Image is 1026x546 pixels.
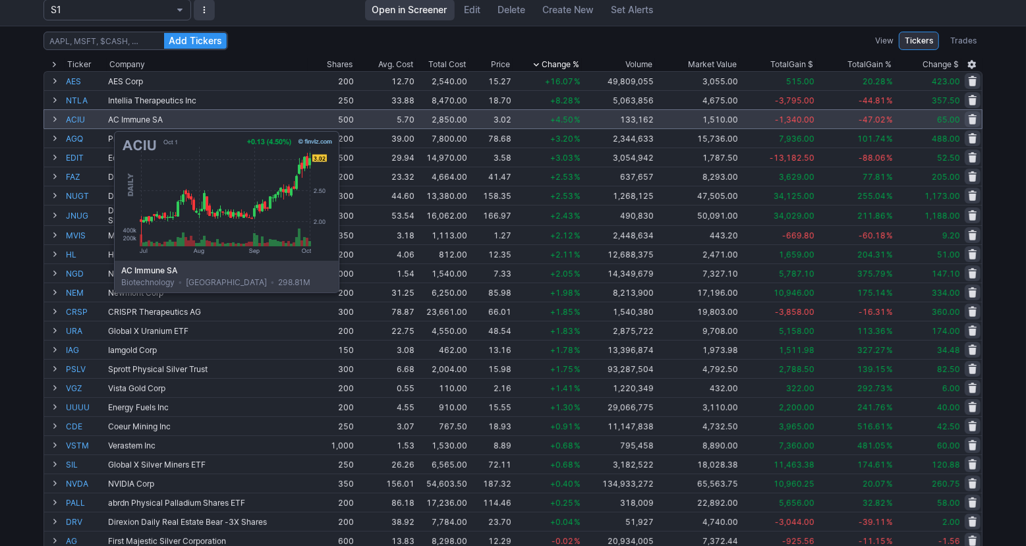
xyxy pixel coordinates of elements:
span: % [574,326,581,336]
td: 15.27 [469,71,513,90]
div: Expand All [43,58,65,71]
span: 65.00 [937,115,960,124]
div: Intellia Therapeutics Inc [108,96,306,105]
td: 9,708.00 [655,321,739,340]
a: FAZ [66,167,105,186]
span: 1,511.98 [779,345,814,355]
span: 174.00 [932,326,960,336]
span: Change $ [923,58,959,71]
span: 292.73 [857,383,886,393]
span: Tickers [905,34,933,47]
div: Coeur Mining Inc [108,422,306,431]
div: Shares [327,58,353,71]
span: % [574,76,581,86]
span: -88.06 [859,153,886,163]
td: 4,732.50 [655,416,739,435]
td: 2.16 [469,378,513,397]
div: Price [491,58,510,71]
span: +1.85 [550,307,573,317]
td: 18.93 [469,416,513,435]
a: JNUG [66,205,105,225]
td: 1,540.00 [416,263,469,283]
td: 7.33 [469,263,513,283]
span: +1.41 [550,383,573,393]
td: 250 [308,416,355,435]
td: 4,675.00 [655,90,739,109]
span: 334.00 [932,288,960,298]
span: -44.81 [859,96,886,105]
span: -3,795.00 [775,96,814,105]
span: 1,188.00 [925,211,960,221]
input: AAPL, MSFT, $CASH, … [43,32,228,50]
div: Direxion Daily Financial Bear 3x Shares [108,172,306,182]
div: ProShares Ultra Silver 2x Shares [108,134,306,144]
td: 1.54 [355,263,416,283]
td: 3,054,942 [582,148,656,167]
div: Newmont Corp [108,288,306,298]
span: +2.53 [550,191,573,201]
td: 0.55 [355,378,416,397]
a: PSLV [66,360,105,378]
span: 1,659.00 [779,250,814,259]
span: 10,946.00 [774,288,814,298]
span: 488.00 [932,134,960,144]
td: 23.32 [355,167,416,186]
span: % [886,76,893,86]
td: 250 [308,90,355,109]
span: Set Alerts [612,3,654,16]
td: 8,293.00 [655,167,739,186]
a: PALL [66,493,105,512]
button: Add Tickers [164,33,227,49]
span: 2,788.50 [779,364,814,374]
span: 211.86 [857,211,886,221]
span: 423.00 [932,76,960,86]
td: 4.06 [355,244,416,263]
td: 66.01 [469,302,513,321]
span: 6.00 [942,383,960,393]
td: 23,661.00 [416,302,469,321]
td: 4,664.00 [416,167,469,186]
span: • [177,277,184,287]
span: +1.83 [550,326,573,336]
span: +16.07 [545,76,573,86]
td: 78.87 [355,302,416,321]
span: +2.11 [550,250,573,259]
span: % [574,269,581,279]
td: 49,809,055 [582,71,656,90]
td: 1,510.00 [655,109,739,128]
span: % [886,191,893,201]
span: -669.80 [782,231,814,240]
td: 12,688,375 [582,244,656,263]
span: Total [847,58,866,71]
td: 93,287,504 [582,359,656,378]
span: % [574,153,581,163]
td: 2,540.00 [416,71,469,90]
span: % [574,422,581,431]
span: 40.00 [937,402,960,412]
div: New Gold Inc [108,269,306,279]
div: AC Immune SA [108,115,306,124]
td: 15.55 [469,397,513,416]
span: % [574,307,581,317]
td: 8,213,900 [582,283,656,302]
span: Open in Screener [372,3,447,16]
span: % [886,364,893,374]
td: 2,850.00 [416,109,469,128]
span: % [886,326,893,336]
td: 812.00 [416,244,469,263]
a: SIL [66,455,105,474]
td: 11,147,838 [582,416,656,435]
span: % [886,402,893,412]
span: % [886,134,893,144]
div: Direxion Daily Gold Miners Index Bull 2X Shares [108,191,306,201]
td: 22.75 [355,321,416,340]
td: 2,448,634 [582,225,656,244]
span: Total [770,58,789,71]
td: 462.00 [416,340,469,359]
a: Trades [944,32,983,50]
span: % [886,115,893,124]
span: +2.53 [550,172,573,182]
span: -3,858.00 [775,307,814,317]
span: 82.50 [937,364,960,374]
td: 133,162 [582,109,656,128]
